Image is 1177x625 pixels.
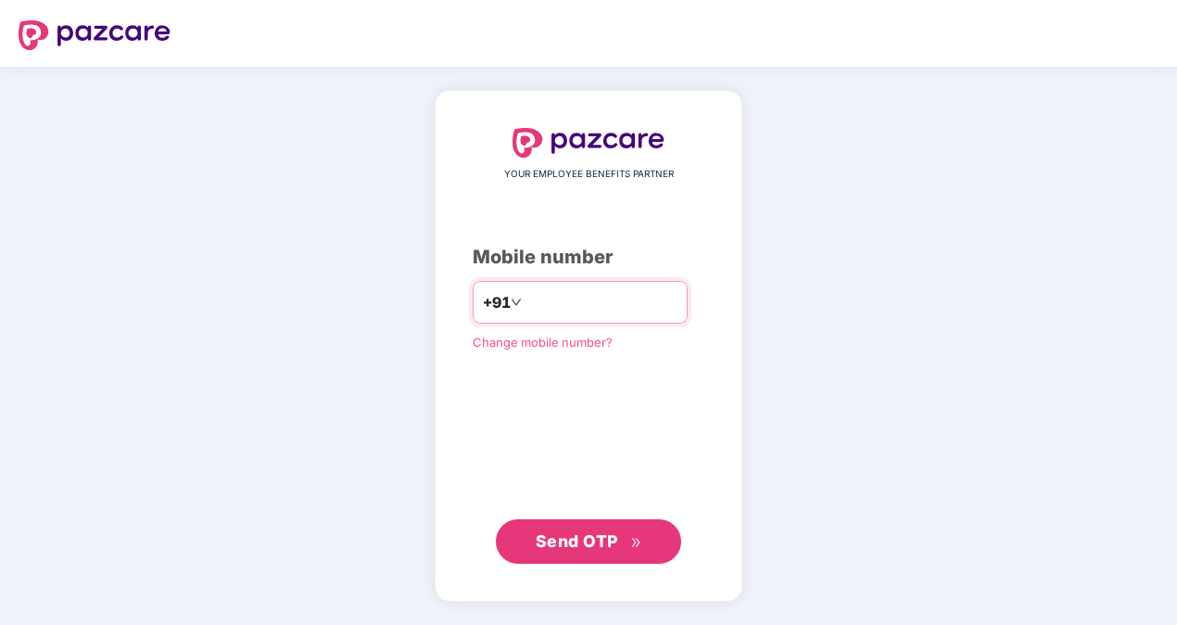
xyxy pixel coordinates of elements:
div: Mobile number [473,243,704,272]
img: logo [513,128,664,158]
span: down [511,297,522,308]
span: +91 [483,291,511,314]
a: Change mobile number? [473,335,613,350]
span: YOUR EMPLOYEE BENEFITS PARTNER [504,167,674,182]
img: logo [19,20,171,50]
span: double-right [630,537,642,549]
button: Send OTPdouble-right [496,519,681,564]
span: Send OTP [536,531,618,551]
